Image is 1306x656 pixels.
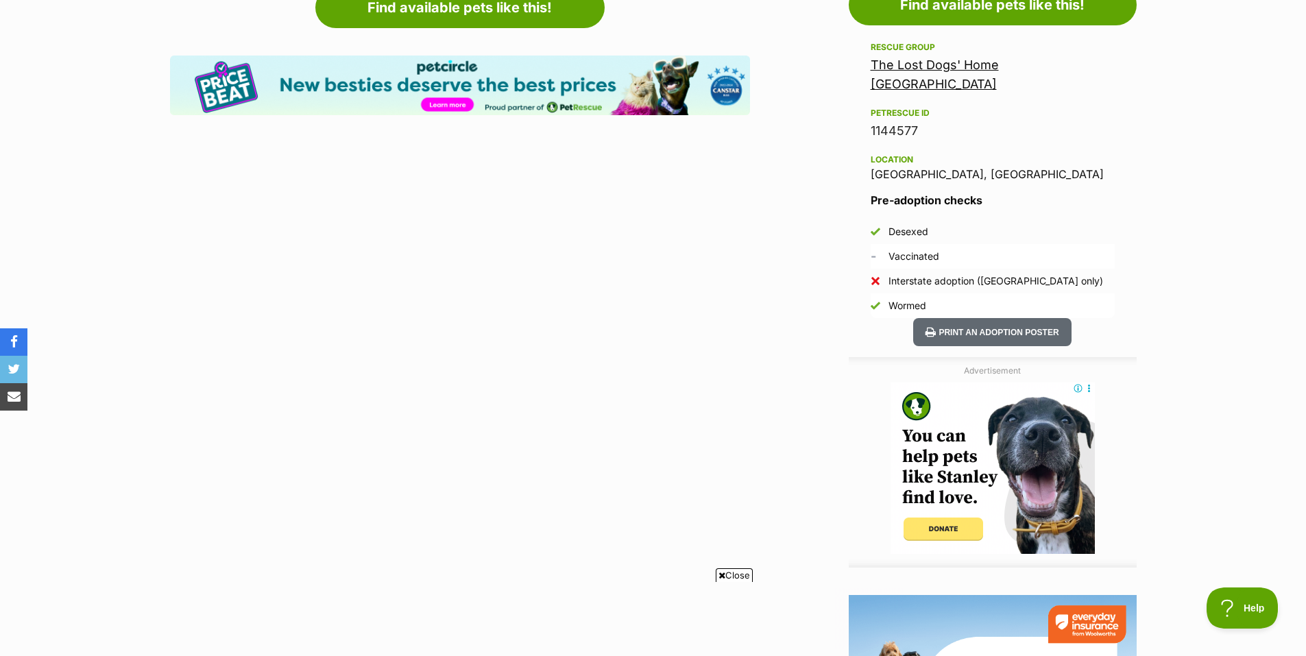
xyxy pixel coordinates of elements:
[871,108,1115,119] div: PetRescue ID
[871,42,1115,53] div: Rescue group
[1207,587,1279,629] iframe: Help Scout Beacon - Open
[871,301,880,311] img: Yes
[871,250,876,264] span: Unknown
[716,568,753,582] span: Close
[404,587,903,649] iframe: Advertisement
[871,227,880,236] img: Yes
[888,299,926,313] div: Wormed
[871,58,999,91] a: The Lost Dogs' Home [GEOGRAPHIC_DATA]
[871,154,1115,165] div: Location
[871,151,1115,180] div: [GEOGRAPHIC_DATA], [GEOGRAPHIC_DATA]
[888,250,939,263] div: Vaccinated
[913,318,1071,346] button: Print an adoption poster
[170,56,750,115] img: Pet Circle promo banner
[888,274,1103,288] div: Interstate adoption ([GEOGRAPHIC_DATA] only)
[871,121,1115,141] div: 1144577
[891,382,1095,554] iframe: Advertisement
[888,225,928,239] div: Desexed
[849,357,1137,568] div: Advertisement
[871,276,880,286] img: No
[871,192,1115,208] h3: Pre-adoption checks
